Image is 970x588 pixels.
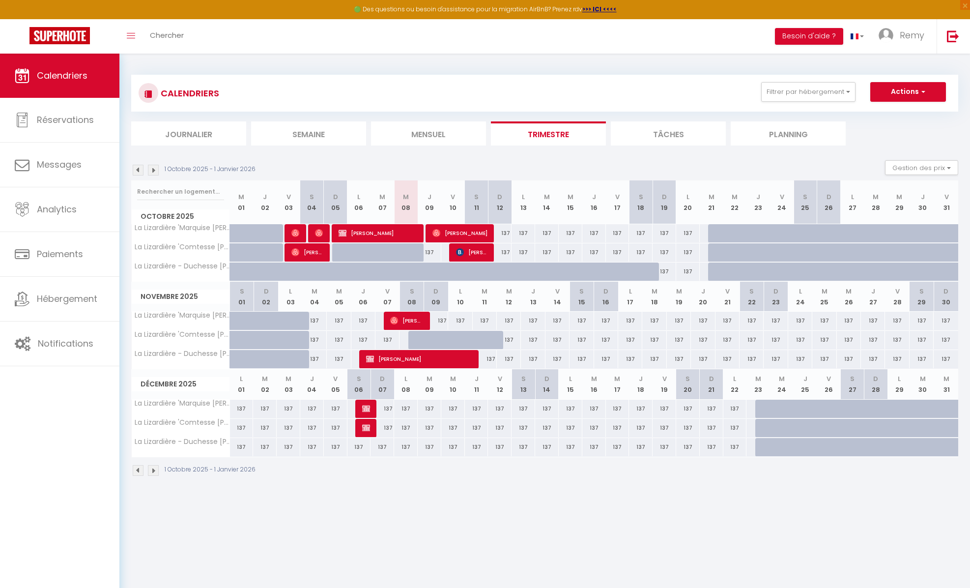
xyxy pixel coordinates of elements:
[544,192,550,202] abbr: M
[441,180,465,224] th: 10
[230,369,254,399] th: 01
[662,192,667,202] abbr: D
[756,192,760,202] abbr: J
[371,180,394,224] th: 07
[433,287,438,296] abbr: D
[582,5,617,13] a: >>> ICI <<<<
[629,180,653,224] th: 18
[653,243,676,262] div: 137
[473,312,497,330] div: 137
[827,192,831,202] abbr: D
[545,282,570,312] th: 14
[715,282,740,312] th: 21
[885,312,909,330] div: 137
[667,350,691,368] div: 137
[594,282,618,312] th: 16
[137,183,224,201] input: Rechercher un logement...
[935,180,958,224] th: 31
[582,224,606,242] div: 137
[277,180,300,224] th: 03
[910,312,934,330] div: 137
[934,331,958,349] div: 137
[324,369,347,399] th: 05
[764,331,788,349] div: 137
[773,287,778,296] abbr: D
[570,312,594,330] div: 137
[351,282,375,312] th: 06
[506,287,512,296] abbr: M
[143,19,191,54] a: Chercher
[497,331,521,349] div: 137
[887,180,911,224] th: 29
[642,282,666,312] th: 18
[132,209,229,224] span: Octobre 2025
[837,312,861,330] div: 137
[606,224,629,242] div: 137
[764,350,788,368] div: 137
[327,312,351,330] div: 137
[37,248,83,260] span: Paiements
[362,418,370,437] span: [PERSON_NAME] Et [PERSON_NAME]
[653,369,676,399] th: 19
[582,369,606,399] th: 16
[606,243,629,262] div: 137
[410,287,414,296] abbr: S
[731,121,846,146] li: Planning
[582,243,606,262] div: 137
[361,287,365,296] abbr: J
[531,287,535,296] abbr: J
[861,312,885,330] div: 137
[559,243,582,262] div: 137
[570,331,594,349] div: 137
[861,331,885,349] div: 137
[512,224,535,242] div: 137
[934,350,958,368] div: 137
[606,180,629,224] th: 17
[568,192,573,202] abbr: M
[254,282,278,312] th: 02
[347,369,371,399] th: 06
[764,282,788,312] th: 23
[559,224,582,242] div: 137
[371,369,394,399] th: 07
[497,282,521,312] th: 12
[873,192,879,202] abbr: M
[639,192,643,202] abbr: S
[691,282,715,312] th: 20
[497,192,502,202] abbr: D
[424,282,448,312] th: 09
[611,121,726,146] li: Tâches
[885,282,909,312] th: 28
[285,374,291,383] abbr: M
[324,180,347,224] th: 05
[667,312,691,330] div: 137
[895,287,900,296] abbr: V
[723,369,747,399] th: 22
[653,180,676,224] th: 19
[740,331,764,349] div: 137
[837,282,861,312] th: 26
[428,192,431,202] abbr: J
[133,312,231,319] span: La Lizardière 'Marquise [PERSON_NAME]'
[473,282,497,312] th: 11
[841,180,864,224] th: 27
[380,374,385,383] abbr: D
[749,287,754,296] abbr: S
[861,350,885,368] div: 137
[535,180,559,224] th: 14
[676,263,700,281] div: 137
[474,192,479,202] abbr: S
[896,192,902,202] abbr: M
[761,82,856,102] button: Filtrer par hébergement
[910,282,934,312] th: 29
[559,180,582,224] th: 15
[37,158,82,171] span: Messages
[315,224,323,242] span: [PERSON_NAME]
[871,287,875,296] abbr: J
[775,28,843,45] button: Besoin d'aide ?
[701,287,705,296] abbr: J
[788,331,812,349] div: 137
[357,192,360,202] abbr: L
[327,331,351,349] div: 137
